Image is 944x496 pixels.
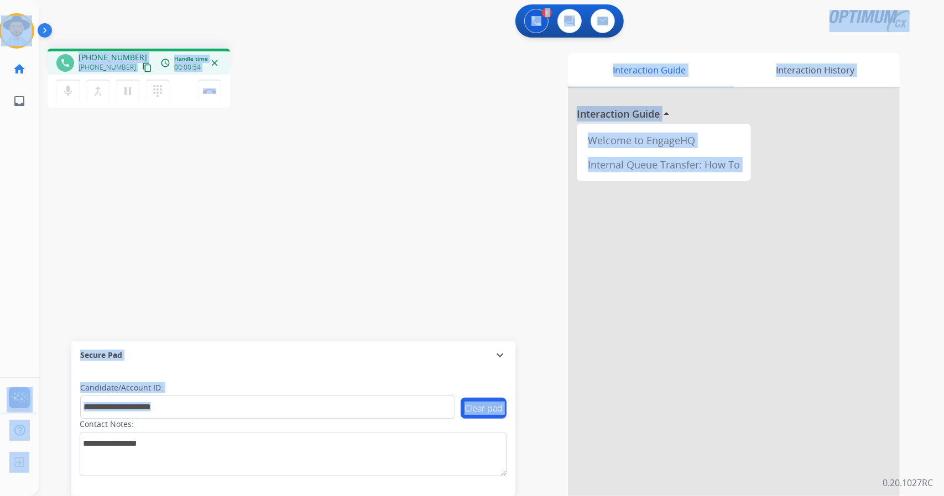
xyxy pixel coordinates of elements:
[79,63,136,72] span: [PHONE_NUMBER]
[203,88,216,94] img: control
[79,52,147,63] span: [PHONE_NUMBER]
[493,349,507,362] mat-icon: expand_more
[1,15,32,46] img: avatar
[160,58,170,68] mat-icon: access_time
[13,94,26,108] mat-icon: inbox
[461,398,507,419] button: Clear pad
[151,85,164,98] mat-icon: dialpad
[581,128,747,152] div: Welcome to EngageHQ
[61,85,75,98] mat-icon: mic
[80,382,163,393] label: Candidate/Account ID:
[883,476,933,489] p: 0.20.1027RC
[542,8,552,18] div: 1
[210,58,220,68] mat-icon: close
[174,63,201,72] span: 00:00:54
[13,62,26,76] mat-icon: home
[568,53,731,87] div: Interaction Guide
[581,152,747,177] div: Internal Queue Transfer: How To
[174,55,208,63] span: Handle time
[731,53,900,87] div: Interaction History
[80,350,122,361] span: Secure Pad
[91,85,105,98] mat-icon: merge_type
[142,62,152,72] mat-icon: content_copy
[80,419,134,430] label: Contact Notes:
[121,85,134,98] mat-icon: pause
[60,58,70,68] mat-icon: phone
